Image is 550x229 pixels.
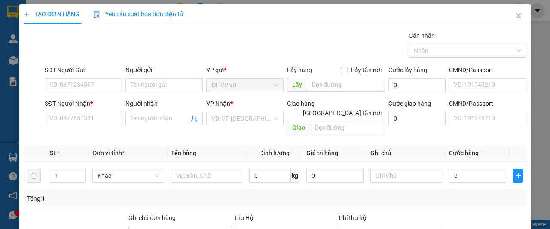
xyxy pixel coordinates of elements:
span: TẠO ĐƠN HÀNG [24,11,79,18]
input: Ghi Chú [370,169,442,183]
div: VP gửi [206,65,284,75]
input: Dọc đường [310,121,385,134]
span: Định lượng [259,150,290,156]
span: Giá trị hàng [306,150,338,156]
span: close [515,12,522,19]
input: VD: Bàn, Ghế [171,169,243,183]
span: VP Nhận [206,100,230,107]
span: Cước hàng [449,150,479,156]
label: Gán nhãn [409,32,435,39]
input: 0 [306,169,364,183]
div: Phí thu hộ [339,213,443,226]
div: SĐT Người Gửi [45,65,122,75]
div: Người gửi [125,65,203,75]
span: Yêu cầu xuất hóa đơn điện tử [93,11,184,18]
button: delete [27,169,41,183]
span: kg [291,169,299,183]
div: CMND/Passport [449,65,526,75]
input: Dọc đường [307,78,385,92]
div: Tổng: 1 [27,194,213,203]
input: Cước lấy hàng [388,78,446,92]
span: plus [513,172,522,179]
div: SĐT Người Nhận [45,99,122,108]
span: ĐL VPND [211,79,278,92]
span: [GEOGRAPHIC_DATA] tận nơi [299,108,385,118]
img: icon [93,11,100,18]
th: Ghi chú [367,145,446,162]
label: Cước giao hàng [388,100,431,107]
span: user-add [191,115,198,122]
input: Cước giao hàng [388,112,446,125]
span: Lấy [287,78,307,92]
button: plus [513,169,523,183]
span: Đơn vị tính [92,150,125,156]
span: Thu Hộ [234,214,254,221]
label: Cước lấy hàng [388,67,427,73]
span: Giao hàng [287,100,315,107]
div: CMND/Passport [449,99,526,108]
span: Tên hàng [171,150,196,156]
span: Giao [287,121,310,134]
span: Lấy tận nơi [348,65,385,75]
label: Ghi chú đơn hàng [128,214,176,221]
button: Close [507,4,531,28]
span: plus [24,11,30,17]
div: Người nhận [125,99,203,108]
span: Lấy hàng [287,67,312,73]
span: Khác [98,169,159,182]
span: SL [50,150,57,156]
